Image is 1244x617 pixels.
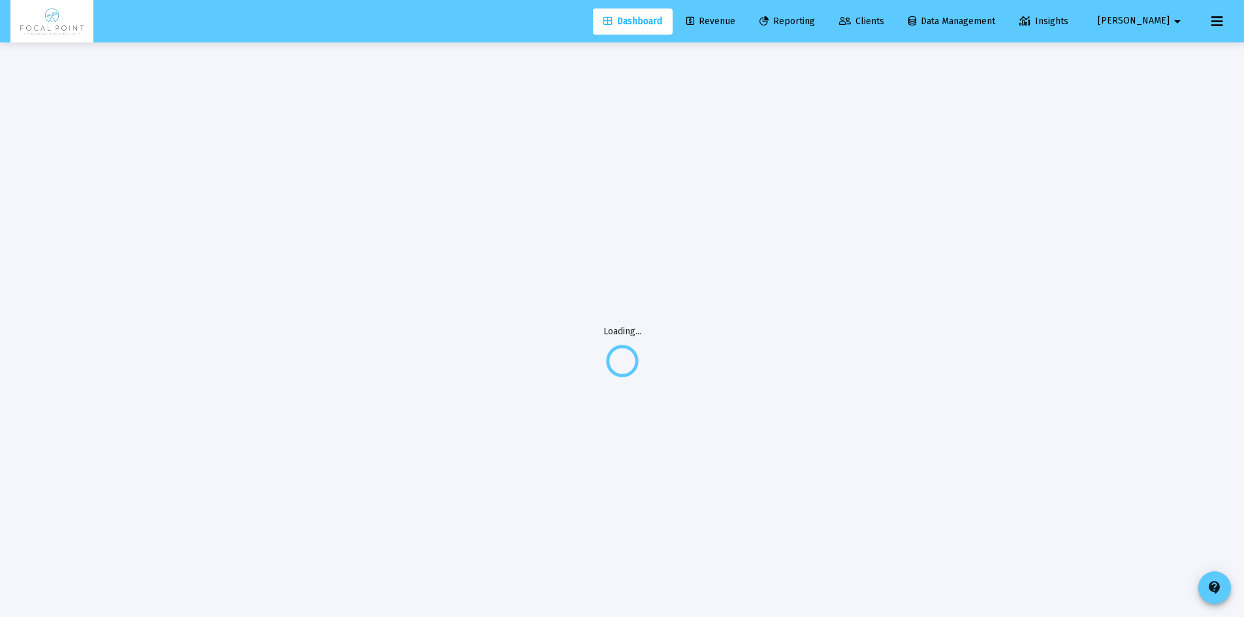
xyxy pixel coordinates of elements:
button: [PERSON_NAME] [1082,8,1201,34]
mat-icon: arrow_drop_down [1170,8,1185,35]
a: Revenue [676,8,746,35]
a: Insights [1009,8,1079,35]
span: Data Management [908,16,995,27]
mat-icon: contact_support [1207,580,1222,595]
span: [PERSON_NAME] [1098,16,1170,27]
a: Reporting [749,8,825,35]
span: Dashboard [603,16,662,27]
a: Clients [829,8,895,35]
a: Data Management [898,8,1006,35]
span: Reporting [759,16,815,27]
span: Insights [1019,16,1068,27]
a: Dashboard [593,8,673,35]
img: Dashboard [20,8,84,35]
span: Revenue [686,16,735,27]
span: Clients [839,16,884,27]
